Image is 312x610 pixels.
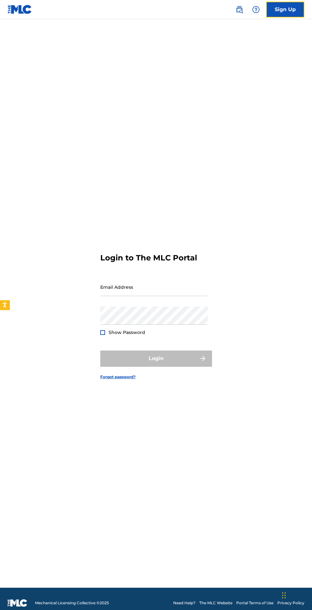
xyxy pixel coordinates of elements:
[233,3,246,16] a: Public Search
[100,374,136,380] a: Forgot password?
[173,600,195,606] a: Need Help?
[250,3,262,16] div: Help
[280,579,312,610] iframe: Chat Widget
[266,2,304,18] a: Sign Up
[252,6,260,13] img: help
[236,6,243,13] img: search
[35,600,109,606] span: Mechanical Licensing Collective © 2025
[282,586,286,605] div: Drag
[199,600,232,606] a: The MLC Website
[8,5,32,14] img: MLC Logo
[8,599,27,607] img: logo
[277,600,304,606] a: Privacy Policy
[236,600,273,606] a: Portal Terms of Use
[109,330,145,335] span: Show Password
[100,253,197,263] h3: Login to The MLC Portal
